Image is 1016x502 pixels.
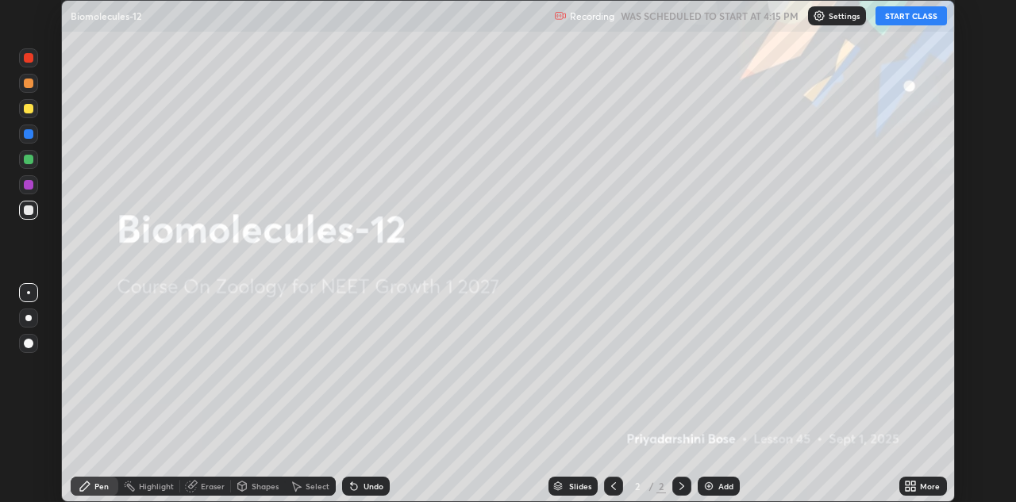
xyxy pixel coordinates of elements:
[656,479,666,493] div: 2
[920,482,940,490] div: More
[718,482,733,490] div: Add
[648,481,653,491] div: /
[252,482,279,490] div: Shapes
[139,482,174,490] div: Highlight
[554,10,567,22] img: recording.375f2c34.svg
[94,482,109,490] div: Pen
[829,12,860,20] p: Settings
[71,10,141,22] p: Biomolecules-12
[876,6,947,25] button: START CLASS
[629,481,645,491] div: 2
[201,482,225,490] div: Eraser
[621,9,799,23] h5: WAS SCHEDULED TO START AT 4:15 PM
[364,482,383,490] div: Undo
[813,10,825,22] img: class-settings-icons
[569,482,591,490] div: Slides
[702,480,715,492] img: add-slide-button
[570,10,614,22] p: Recording
[306,482,329,490] div: Select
